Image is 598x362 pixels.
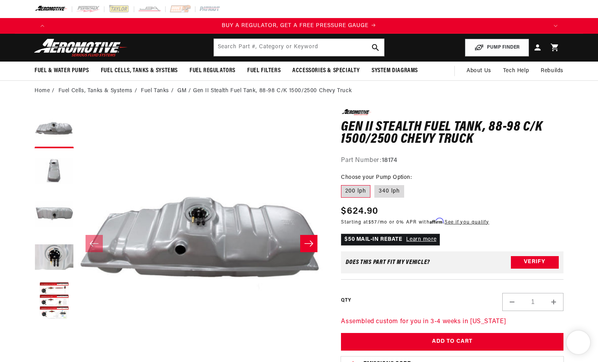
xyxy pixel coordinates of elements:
a: About Us [461,62,497,80]
button: Load image 4 in gallery view [35,238,74,278]
span: Fuel Filters [247,67,281,75]
span: System Diagrams [372,67,418,75]
p: $50 MAIL-IN REBATE [341,234,440,246]
span: $624.90 [341,204,378,218]
a: Home [35,87,50,95]
button: Translation missing: en.sections.announcements.previous_announcement [35,18,50,34]
button: Load image 1 in gallery view [35,109,74,148]
span: Tech Help [503,67,529,75]
p: Starting at /mo or 0% APR with . [341,218,489,226]
li: Gen II Stealth Fuel Tank, 88-98 C/K 1500/2500 Chevy Truck [193,87,352,95]
span: Accessories & Specialty [292,67,360,75]
span: About Us [467,68,491,74]
a: Fuel Tanks [141,87,169,95]
img: Aeromotive [32,38,130,57]
span: $57 [368,220,377,225]
button: PUMP FINDER [465,39,529,56]
summary: Tech Help [497,62,535,80]
h1: Gen II Stealth Fuel Tank, 88-98 C/K 1500/2500 Chevy Truck [341,121,563,146]
a: GM [177,87,186,95]
span: Affirm [430,218,443,224]
div: Announcement [50,22,548,30]
summary: Fuel Regulators [184,62,241,80]
a: See if you qualify - Learn more about Affirm Financing (opens in modal) [445,220,489,225]
label: 200 lph [341,185,370,198]
button: Load image 3 in gallery view [35,195,74,235]
span: Fuel Cells, Tanks & Systems [101,67,178,75]
span: Rebuilds [541,67,563,75]
button: Add to Cart [341,333,563,351]
a: Learn more [406,236,436,242]
summary: Fuel Filters [241,62,286,80]
summary: Fuel & Water Pumps [29,62,95,80]
span: Fuel & Water Pumps [35,67,89,75]
strong: 18174 [382,157,397,164]
button: Load image 2 in gallery view [35,152,74,191]
span: Fuel Regulators [190,67,235,75]
summary: Rebuilds [535,62,569,80]
summary: Fuel Cells, Tanks & Systems [95,62,184,80]
button: search button [367,39,384,56]
p: Assembled custom for you in 3-4 weeks in [US_STATE] [341,317,563,327]
div: 1 of 4 [50,22,548,30]
button: Slide right [300,235,317,252]
button: Slide left [86,235,103,252]
button: Translation missing: en.sections.announcements.next_announcement [548,18,563,34]
div: Part Number: [341,156,563,166]
summary: System Diagrams [366,62,424,80]
label: 340 lph [374,185,404,198]
span: BUY A REGULATOR, GET A FREE PRESSURE GAUGE [222,23,368,29]
label: QTY [341,297,351,304]
summary: Accessories & Specialty [286,62,366,80]
button: Verify [511,256,559,269]
li: Fuel Cells, Tanks & Systems [58,87,139,95]
button: Load image 5 in gallery view [35,282,74,321]
nav: breadcrumbs [35,87,563,95]
slideshow-component: Translation missing: en.sections.announcements.announcement_bar [15,18,583,34]
input: Search by Part Number, Category or Keyword [214,39,384,56]
div: Does This part fit My vehicle? [346,259,430,266]
legend: Choose your Pump Option: [341,173,412,182]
